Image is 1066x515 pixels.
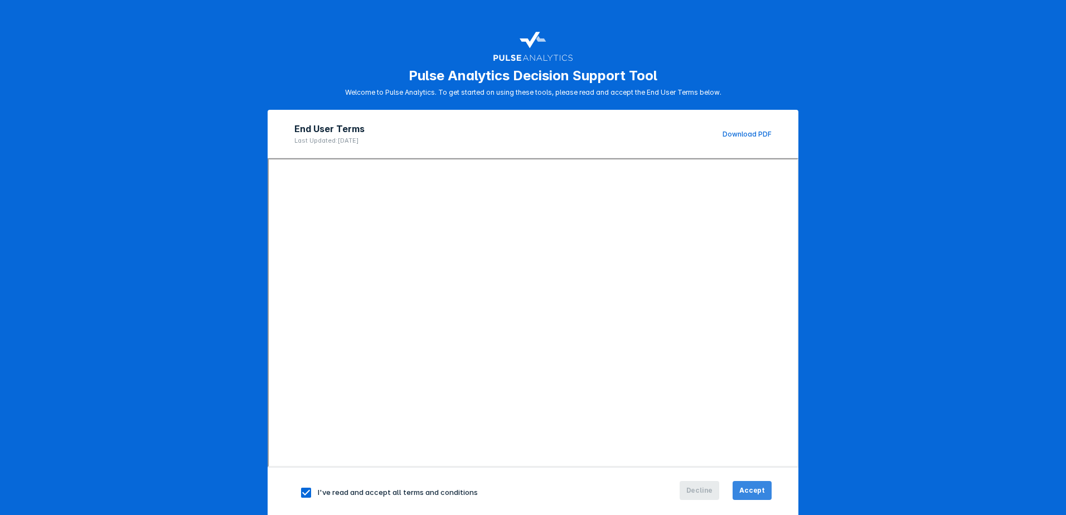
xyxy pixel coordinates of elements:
img: pulse-logo-user-terms.svg [493,27,573,63]
span: Accept [739,485,765,495]
p: Welcome to Pulse Analytics. To get started on using these tools, please read and accept the End U... [345,88,721,96]
button: Accept [733,481,772,500]
span: Decline [686,485,713,495]
button: Decline [680,481,720,500]
a: Download PDF [723,130,772,138]
h2: End User Terms [294,123,365,134]
span: I've read and accept all terms and conditions [318,488,478,497]
h1: Pulse Analytics Decision Support Tool [409,67,657,84]
p: Last Updated: [DATE] [294,137,365,144]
